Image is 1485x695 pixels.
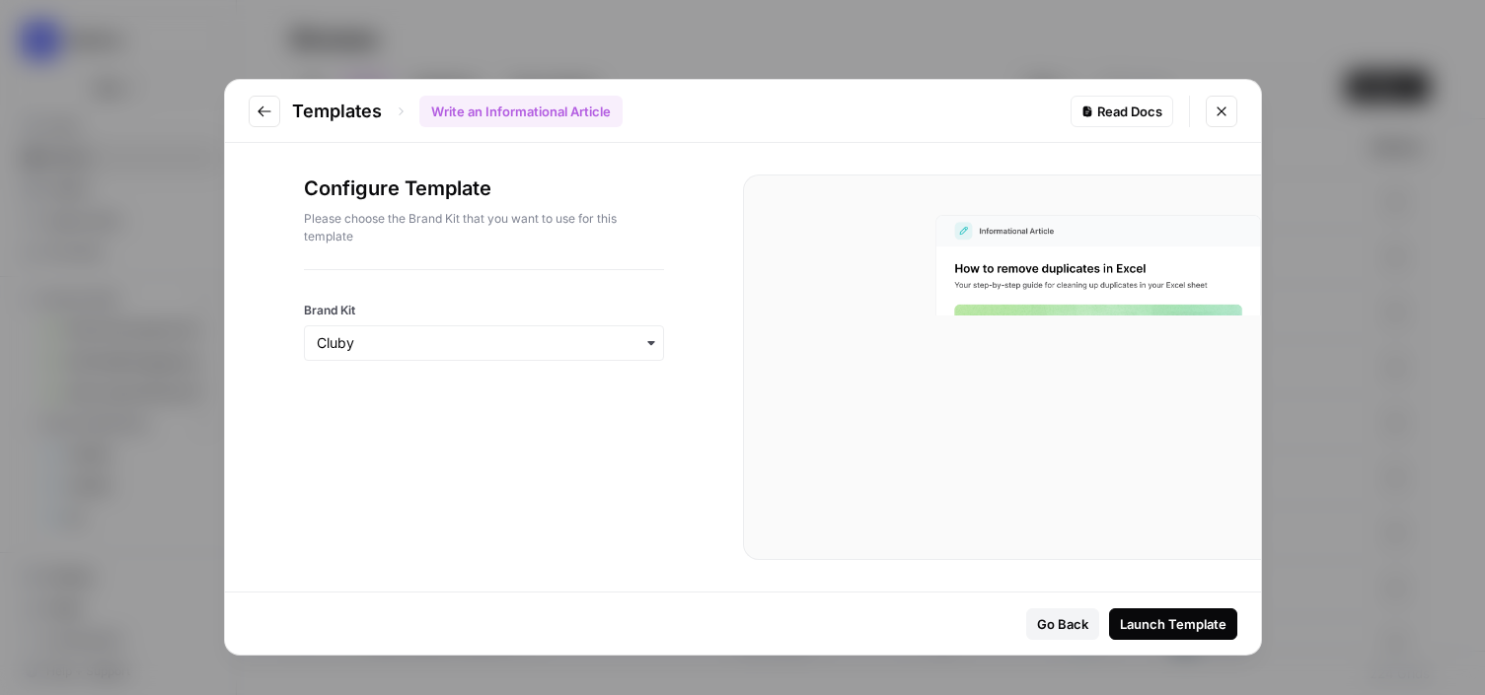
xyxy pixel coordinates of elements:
[1206,96,1237,127] button: Close modal
[1071,96,1173,127] a: Read Docs
[1037,614,1088,634] div: Go Back
[249,96,280,127] button: Go to previous step
[304,174,664,269] div: Configure Template
[1120,614,1226,634] div: Launch Template
[419,96,623,127] div: Write an Informational Article
[292,96,623,127] div: Templates
[1026,608,1099,640] button: Go Back
[304,210,664,245] p: Please choose the Brand Kit that you want to use for this template
[317,333,651,353] input: Cluby
[1081,102,1162,121] div: Read Docs
[304,302,664,319] label: Brand Kit
[1109,608,1237,640] button: Launch Template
